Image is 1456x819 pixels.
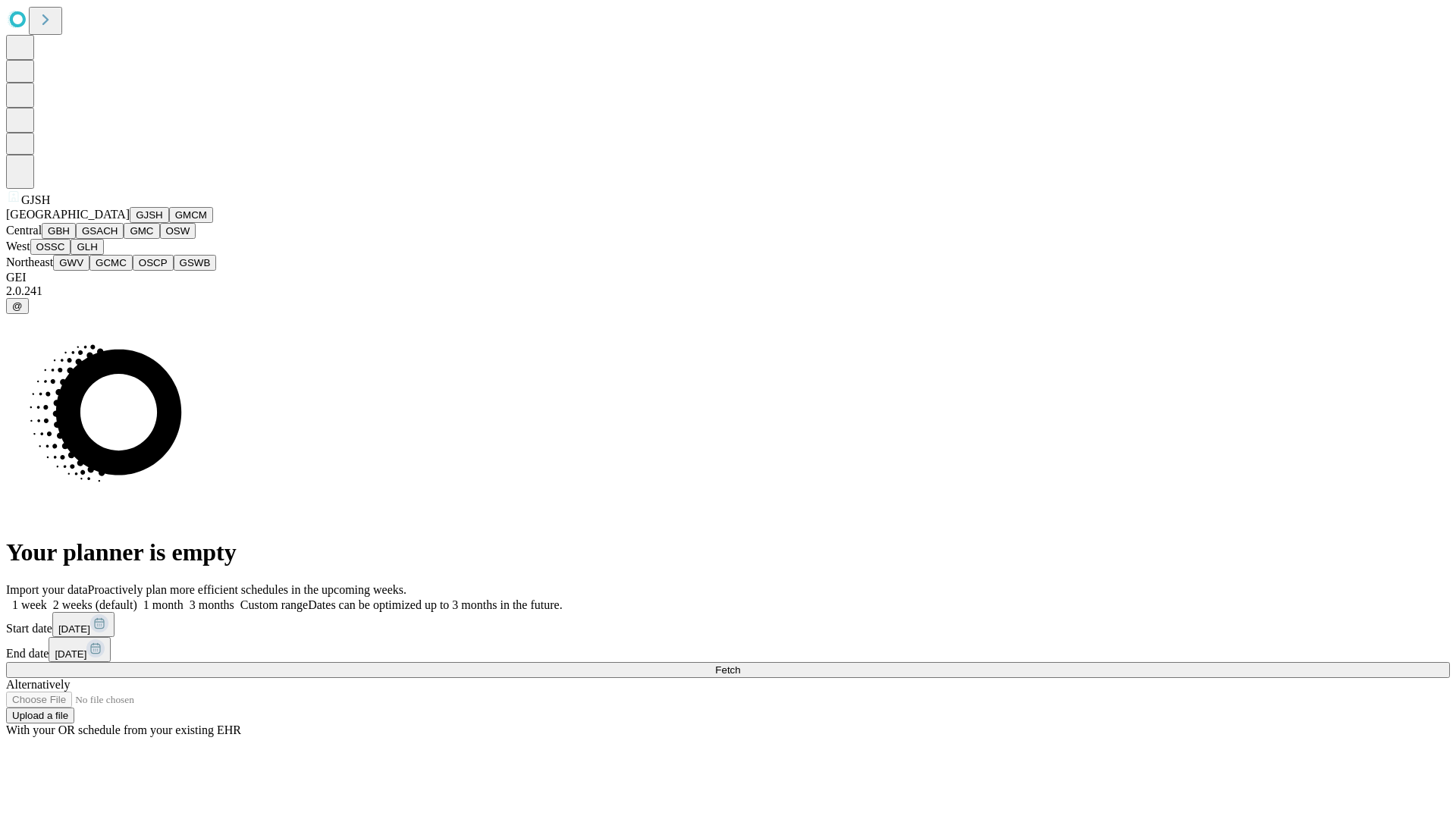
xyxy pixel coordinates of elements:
[143,598,184,611] span: 1 month
[12,300,23,312] span: @
[42,223,76,239] button: GBH
[6,538,1450,566] h1: Your planner is empty
[133,255,174,271] button: OSCP
[30,239,71,255] button: OSSC
[6,240,30,253] span: West
[53,255,89,271] button: GWV
[240,598,308,611] span: Custom range
[88,583,406,596] span: Proactively plan more efficient schedules in the upcoming weeks.
[6,708,74,723] button: Upload a file
[160,223,196,239] button: OSW
[6,583,88,596] span: Import your data
[124,223,159,239] button: GMC
[71,239,103,255] button: GLH
[6,298,29,314] button: @
[169,207,213,223] button: GMCM
[6,612,1450,637] div: Start date
[6,256,53,268] span: Northeast
[53,598,137,611] span: 2 weeks (default)
[6,678,70,691] span: Alternatively
[58,623,90,635] span: [DATE]
[55,648,86,660] span: [DATE]
[6,662,1450,678] button: Fetch
[130,207,169,223] button: GJSH
[6,723,241,736] span: With your OR schedule from your existing EHR
[6,224,42,237] span: Central
[6,208,130,221] span: [GEOGRAPHIC_DATA]
[76,223,124,239] button: GSACH
[6,284,1450,298] div: 2.0.241
[49,637,111,662] button: [DATE]
[52,612,115,637] button: [DATE]
[715,664,740,676] span: Fetch
[89,255,133,271] button: GCMC
[308,598,562,611] span: Dates can be optimized up to 3 months in the future.
[12,598,47,611] span: 1 week
[6,271,1450,284] div: GEI
[6,637,1450,662] div: End date
[21,193,50,206] span: GJSH
[190,598,234,611] span: 3 months
[174,255,217,271] button: GSWB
